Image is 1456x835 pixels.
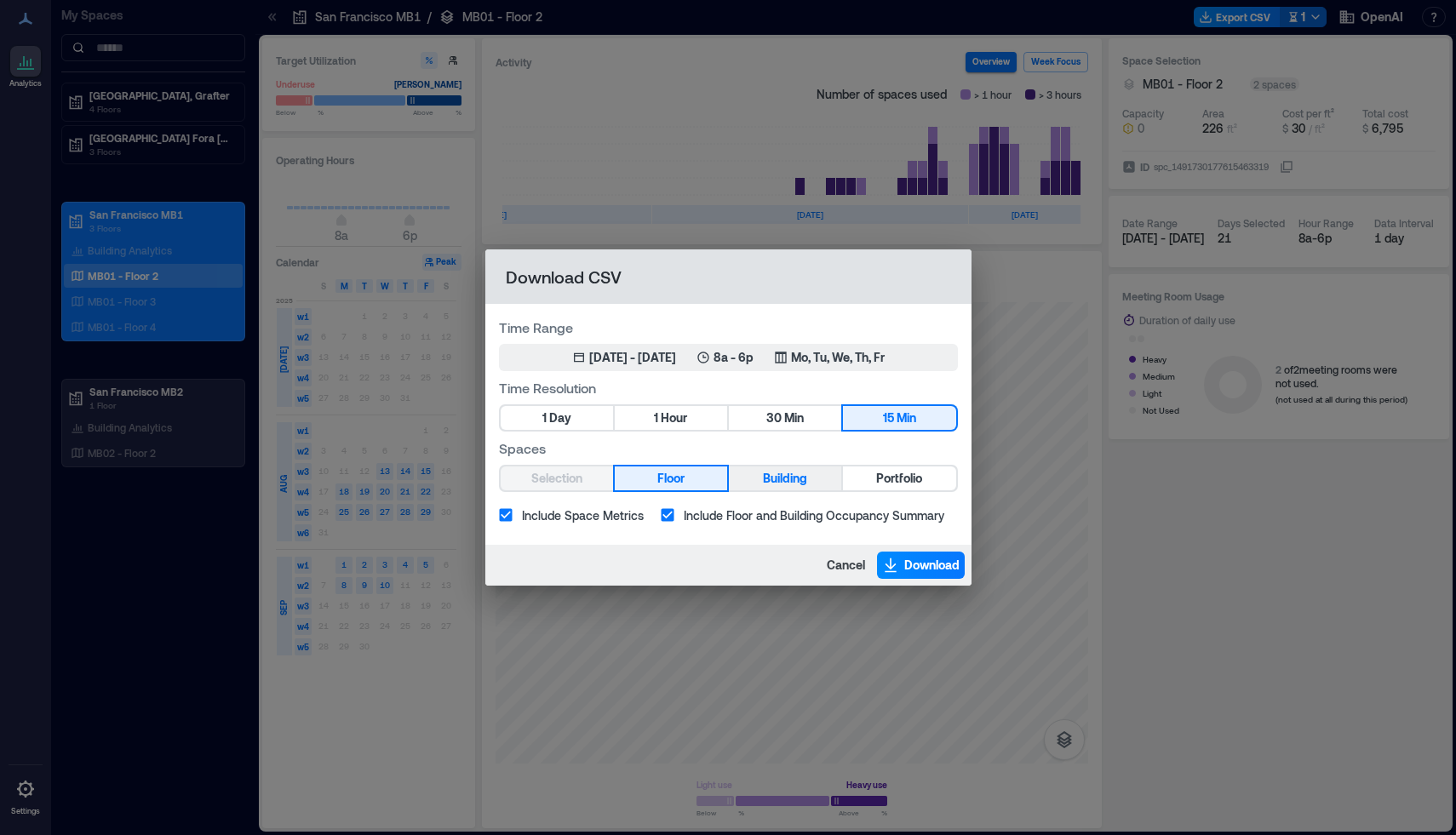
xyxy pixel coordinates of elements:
span: Floor [657,468,685,489]
button: 1 Day [501,406,613,430]
span: 30 [766,408,782,429]
span: Include Floor and Building Occupancy Summary [684,506,944,524]
p: 8a - 6p [714,349,754,366]
button: [DATE] - [DATE]8a - 6pMo, Tu, We, Th, Fr [499,344,958,371]
span: Building [763,468,807,489]
button: 1 Hour [615,406,727,430]
span: 1 [542,408,547,429]
span: Include Space Metrics [522,506,644,524]
p: Mo, Tu, We, Th, Fr [791,349,885,366]
button: 30 Min [729,406,841,430]
div: [DATE] - [DATE] [589,349,676,366]
span: Min [897,408,916,429]
label: Spaces [499,438,958,458]
span: 15 [883,408,894,429]
button: Cancel [822,552,870,579]
label: Time Resolution [499,378,958,397]
span: Hour [661,408,687,429]
span: 1 [654,408,658,429]
span: Cancel [827,557,865,574]
label: Time Range [499,317,958,337]
button: Download [877,552,965,579]
span: Download [904,557,960,574]
button: 15 Min [843,406,955,430]
button: Floor [615,466,727,490]
span: Min [784,408,804,429]
span: Day [549,408,571,429]
span: Portfolio [876,468,922,489]
button: Building [729,466,841,490]
h2: Download CSV [485,249,972,304]
button: Portfolio [843,466,955,490]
